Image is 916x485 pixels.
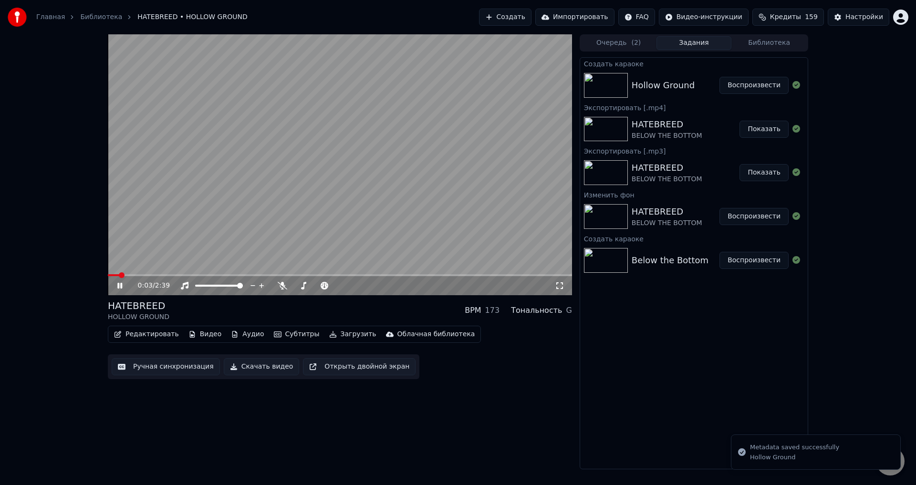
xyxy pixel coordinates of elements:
[185,328,226,341] button: Видео
[580,58,808,69] div: Создать караоке
[580,145,808,156] div: Экспортировать [.mp3]
[224,358,300,375] button: Скачать видео
[632,175,702,184] div: BELOW THE BOTTOM
[845,12,883,22] div: Настройки
[80,12,122,22] a: Библиотека
[108,312,169,322] div: HOLLOW GROUND
[581,36,656,50] button: Очередь
[36,12,65,22] a: Главная
[631,38,641,48] span: ( 2 )
[535,9,614,26] button: Импортировать
[8,8,27,27] img: youka
[656,36,732,50] button: Задания
[325,328,380,341] button: Загрузить
[739,164,789,181] button: Показать
[770,12,801,22] span: Кредиты
[465,305,481,316] div: BPM
[138,281,161,290] div: /
[632,161,702,175] div: HATEBREED
[618,9,655,26] button: FAQ
[632,218,702,228] div: BELOW THE BOTTOM
[659,9,749,26] button: Видео-инструкции
[227,328,268,341] button: Аудио
[397,330,475,339] div: Облачная библиотека
[632,205,702,218] div: HATEBREED
[303,358,416,375] button: Открыть двойной экран
[138,281,153,290] span: 0:03
[112,358,220,375] button: Ручная синхронизация
[137,12,247,22] span: HATEBREED • HOLLOW GROUND
[580,189,808,200] div: Изменить фон
[719,77,789,94] button: Воспроизвести
[828,9,889,26] button: Настройки
[566,305,572,316] div: G
[36,12,248,22] nav: breadcrumb
[632,79,695,92] div: Hollow Ground
[580,102,808,113] div: Экспортировать [.mp4]
[752,9,824,26] button: Кредиты159
[155,281,170,290] span: 2:39
[750,443,839,452] div: Metadata saved successfully
[580,233,808,244] div: Создать караоке
[632,254,708,267] div: Below the Bottom
[719,252,789,269] button: Воспроизвести
[731,36,807,50] button: Библиотека
[632,118,702,131] div: HATEBREED
[750,453,839,462] div: Hollow Ground
[110,328,183,341] button: Редактировать
[479,9,531,26] button: Создать
[719,208,789,225] button: Воспроизвести
[270,328,323,341] button: Субтитры
[632,131,702,141] div: BELOW THE BOTTOM
[485,305,500,316] div: 173
[108,299,169,312] div: HATEBREED
[805,12,818,22] span: 159
[511,305,562,316] div: Тональность
[739,121,789,138] button: Показать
